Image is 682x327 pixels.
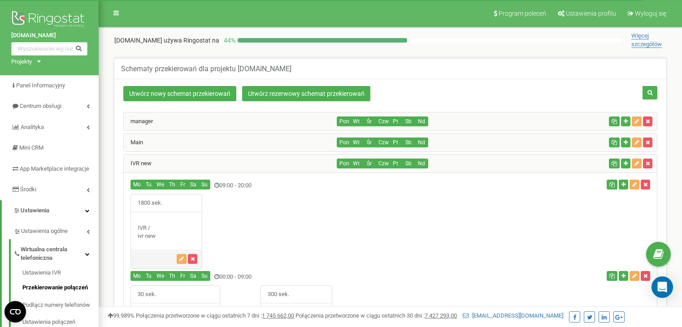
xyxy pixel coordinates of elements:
button: Nd [415,116,428,126]
button: Tu [143,271,154,281]
button: Sa [187,271,199,281]
a: Przekierowanie połączeń [22,279,99,297]
span: 1800 sek. [131,194,169,212]
span: Środki [20,186,36,193]
a: Main [124,139,143,146]
button: Pon [337,138,350,147]
button: Nd [415,159,428,168]
a: IVR new [124,160,152,167]
button: Czw [376,159,389,168]
span: 30 sek. [131,286,163,303]
span: Wyloguj się [635,10,666,17]
button: Wt [350,159,363,168]
button: Szukaj schematu przekierowań [643,86,657,99]
button: Śr [363,159,376,168]
button: We [154,180,167,189]
button: Su [199,180,210,189]
u: 7 427 293,00 [425,312,457,319]
span: 99,989% [108,312,135,319]
span: Połączenia przetworzone w ciągu ostatnich 30 dni : [295,312,457,319]
button: Th [166,180,178,189]
button: Mo [130,180,143,189]
a: Ustawienia [2,200,99,221]
button: Sb [402,159,415,168]
div: 09:00 - 20:00 [124,180,479,192]
a: Ustawienia ogólne [13,221,99,239]
button: Śr [363,138,376,147]
span: 300 sek. [261,286,296,303]
p: [DOMAIN_NAME] [114,36,219,45]
button: We [154,271,167,281]
span: Ustawienia ogólne [21,227,68,236]
input: Wyszukiwanie wg numeru [11,42,87,56]
a: Wirtualna centrala telefoniczna [13,239,99,266]
button: Nd [415,138,428,147]
span: Wirtualna centrala telefoniczna [21,245,85,262]
p: 44 % [219,36,238,45]
button: Czw [376,116,389,126]
img: Ringostat logo [11,9,87,31]
a: Utwórz rezerwowy schemat przekierowań [242,86,370,101]
span: Program poleceń [499,10,546,17]
button: Wt [350,138,363,147]
a: Ustawienia IVR [22,269,99,280]
span: Ustawienia [21,207,49,214]
button: Pt [389,159,402,168]
a: [EMAIL_ADDRESS][DOMAIN_NAME] [463,312,563,319]
a: manager [124,118,153,125]
button: Fr [178,271,188,281]
button: Open CMP widget [4,301,26,323]
button: Śr [363,116,376,126]
button: Sb [402,116,415,126]
h5: Schematy przekierowań dla projektu [DOMAIN_NAME] [121,65,291,73]
div: 00:00 - 09:00 [124,271,479,283]
span: Ustawienia profilu [566,10,616,17]
span: Połączenia przetworzone w ciągu ostatnich 7 dni : [136,312,294,319]
span: App Marketplace integracje [20,165,89,172]
button: Sa [187,180,199,189]
div: Projekty [11,58,32,66]
span: Więcej szczegółów [631,32,662,48]
div: Open Intercom Messenger [652,276,673,298]
button: Wt [350,116,363,126]
a: Podłącz numery telefonów [22,297,99,314]
button: Mo [130,271,143,281]
span: Analityka [21,124,44,130]
button: Tu [143,180,154,189]
u: 1 745 662,00 [262,312,294,319]
button: Pon [337,116,350,126]
button: Sb [402,138,415,147]
span: używa Ringostat na [164,37,219,44]
span: Panel Informacyjny [16,82,65,89]
a: Utwórz nowy schemat przekierowań [123,86,236,101]
a: [DOMAIN_NAME] [11,31,87,40]
button: Pt [389,138,402,147]
button: Czw [376,138,389,147]
button: Fr [178,180,188,189]
button: Pt [389,116,402,126]
div: IVR / ivr new [131,224,202,241]
button: Su [199,271,210,281]
button: Pon [337,159,350,168]
span: Mini CRM [19,144,43,151]
button: Th [166,271,178,281]
span: Centrum obsługi [20,103,61,109]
